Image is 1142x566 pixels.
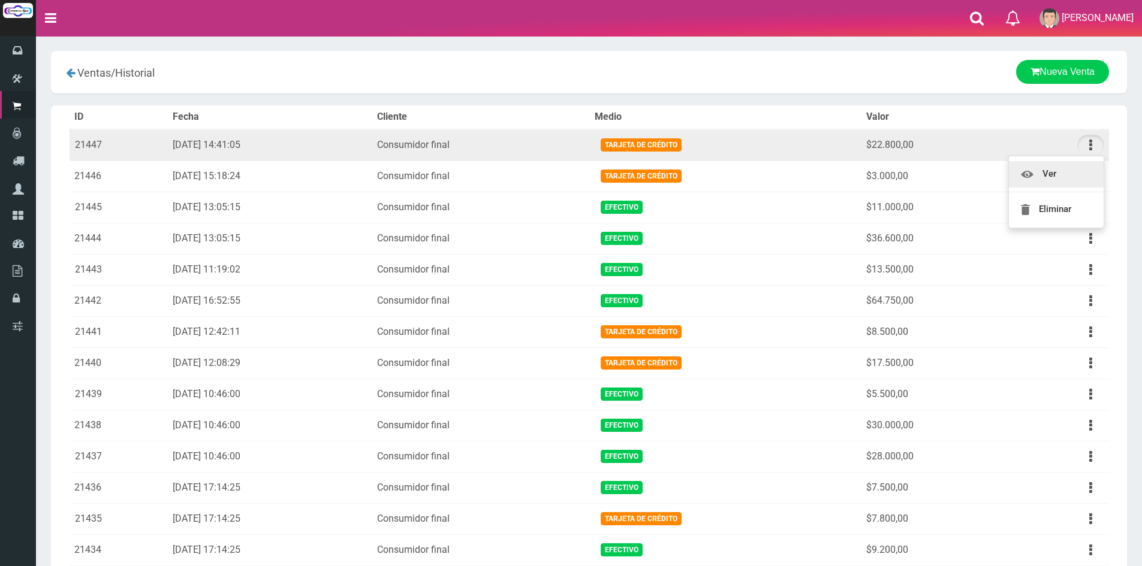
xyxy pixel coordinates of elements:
[1016,60,1109,84] a: Nueva Venta
[3,3,33,18] img: Logo grande
[70,379,168,410] td: 21439
[168,379,372,410] td: [DATE] 10:46:00
[601,170,682,182] span: Tarjeta de Crédito
[372,441,589,472] td: Consumidor final
[1009,196,1104,223] a: Eliminar
[601,232,643,244] span: Efectivo
[70,534,168,565] td: 21434
[861,441,1012,472] td: $28.000,00
[70,441,168,472] td: 21437
[861,410,1012,441] td: $30.000,00
[70,129,168,161] td: 21447
[372,129,589,161] td: Consumidor final
[168,441,372,472] td: [DATE] 10:46:00
[1062,12,1134,23] span: [PERSON_NAME]
[861,285,1012,316] td: $64.750,00
[861,129,1012,161] td: $22.800,00
[372,347,589,379] td: Consumidor final
[70,410,168,441] td: 21438
[601,356,682,369] span: Tarjeta de Crédito
[372,105,589,129] th: Cliente
[861,347,1012,379] td: $17.500,00
[70,223,168,254] td: 21444
[70,192,168,223] td: 21445
[601,512,682,525] span: Tarjeta de Crédito
[372,192,589,223] td: Consumidor final
[70,316,168,347] td: 21441
[372,254,589,285] td: Consumidor final
[601,388,643,400] span: Efectivo
[861,472,1012,503] td: $7.500,00
[168,534,372,565] td: [DATE] 17:14:25
[168,129,372,161] td: [DATE] 14:41:05
[590,105,861,129] th: Medio
[861,254,1012,285] td: $13.500,00
[861,192,1012,223] td: $11.000,00
[70,254,168,285] td: 21443
[601,325,682,338] span: Tarjeta de Crédito
[601,294,643,307] span: Efectivo
[601,450,643,462] span: Efectivo
[168,410,372,441] td: [DATE] 10:46:00
[168,472,372,503] td: [DATE] 17:14:25
[77,66,111,79] span: Ventas
[70,285,168,316] td: 21442
[70,472,168,503] td: 21436
[861,316,1012,347] td: $8.500,00
[861,534,1012,565] td: $9.200,00
[372,316,589,347] td: Consumidor final
[70,161,168,192] td: 21446
[861,161,1012,192] td: $3.000,00
[372,503,589,534] td: Consumidor final
[372,223,589,254] td: Consumidor final
[601,263,643,276] span: Efectivo
[115,66,155,79] span: Historial
[168,316,372,347] td: [DATE] 12:42:11
[168,161,372,192] td: [DATE] 15:18:24
[861,503,1012,534] td: $7.800,00
[168,192,372,223] td: [DATE] 13:05:15
[372,410,589,441] td: Consumidor final
[861,379,1012,410] td: $5.500,00
[372,472,589,503] td: Consumidor final
[168,285,372,316] td: [DATE] 16:52:55
[861,223,1012,254] td: $36.600,00
[1039,8,1059,28] img: User Image
[70,503,168,534] td: 21435
[372,379,589,410] td: Consumidor final
[601,138,682,151] span: Tarjeta de Crédito
[601,201,643,213] span: Efectivo
[372,161,589,192] td: Consumidor final
[168,347,372,379] td: [DATE] 12:08:29
[168,254,372,285] td: [DATE] 11:19:02
[601,481,643,494] span: Efectivo
[168,223,372,254] td: [DATE] 13:05:15
[1009,161,1104,187] a: Ver
[70,105,168,129] th: ID
[70,347,168,379] td: 21440
[601,419,643,431] span: Efectivo
[60,60,412,84] div: /
[168,105,372,129] th: Fecha
[168,503,372,534] td: [DATE] 17:14:25
[372,285,589,316] td: Consumidor final
[372,534,589,565] td: Consumidor final
[601,543,643,556] span: Efectivo
[861,105,1012,129] th: Valor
